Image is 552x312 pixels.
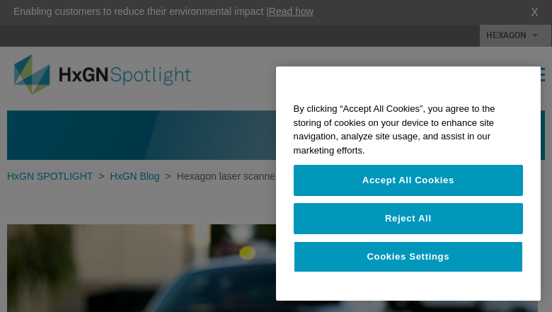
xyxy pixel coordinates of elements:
[276,95,541,165] div: By clicking “Accept All Cookies”, you agree to the storing of cookies on your device to enhance s...
[294,203,523,234] button: Reject All
[276,67,541,301] div: Cookie banner
[294,241,523,272] button: Cookies Settings
[294,165,523,196] button: Accept All Cookies
[276,67,541,301] div: Privacy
